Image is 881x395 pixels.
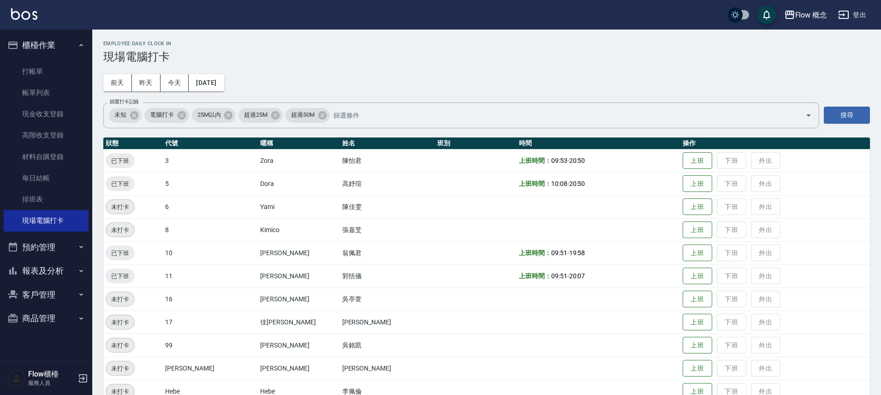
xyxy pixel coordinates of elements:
td: Yami [258,195,339,218]
span: 已下班 [106,156,135,166]
span: 未打卡 [106,317,134,327]
th: 班別 [435,138,517,150]
button: 上班 [683,221,712,239]
td: 10 [163,241,258,264]
button: Flow 概念 [780,6,831,24]
span: 09:53 [551,157,567,164]
span: 未打卡 [106,225,134,235]
td: 16 [163,287,258,311]
td: [PERSON_NAME] [258,241,339,264]
button: 搜尋 [824,107,870,124]
button: 客戶管理 [4,283,89,307]
div: 超過25M [238,108,283,123]
button: 上班 [683,360,712,377]
a: 現場電腦打卡 [4,210,89,231]
h3: 現場電腦打卡 [103,50,870,63]
th: 狀態 [103,138,163,150]
td: 吳亭萱 [340,287,435,311]
span: 未打卡 [106,202,134,212]
th: 姓名 [340,138,435,150]
td: 陳怡君 [340,149,435,172]
button: 上班 [683,175,712,192]
span: 25M以內 [192,110,226,120]
span: 20:50 [569,157,585,164]
td: 3 [163,149,258,172]
a: 打帳單 [4,61,89,82]
td: 6 [163,195,258,218]
img: Logo [11,8,37,20]
td: - [517,172,680,195]
td: - [517,264,680,287]
td: [PERSON_NAME] [163,357,258,380]
span: 09:51 [551,249,567,257]
td: 佳[PERSON_NAME] [258,311,339,334]
button: 預約管理 [4,235,89,259]
span: 超過50M [286,110,320,120]
td: [PERSON_NAME] [258,334,339,357]
span: 未打卡 [106,341,134,350]
td: 郭恬儀 [340,264,435,287]
td: 11 [163,264,258,287]
button: 上班 [683,268,712,285]
td: [PERSON_NAME] [340,357,435,380]
span: 19:58 [569,249,585,257]
button: 前天 [103,74,132,91]
td: - [517,149,680,172]
td: Zora [258,149,339,172]
a: 排班表 [4,189,89,210]
a: 材料自購登錄 [4,146,89,168]
th: 操作 [680,138,870,150]
button: [DATE] [189,74,224,91]
td: 張嘉芠 [340,218,435,241]
div: 電腦打卡 [144,108,189,123]
button: 商品管理 [4,306,89,330]
div: 未知 [109,108,142,123]
button: 上班 [683,152,712,169]
td: Kimico [258,218,339,241]
span: 未打卡 [106,364,134,373]
a: 現金收支登錄 [4,103,89,125]
div: 超過50M [286,108,330,123]
span: 已下班 [106,271,135,281]
img: Person [7,369,26,388]
td: 17 [163,311,258,334]
td: [PERSON_NAME] [258,287,339,311]
button: 報表及分析 [4,259,89,283]
button: save [757,6,776,24]
td: [PERSON_NAME] [258,357,339,380]
button: 上班 [683,291,712,308]
button: 上班 [683,337,712,354]
td: [PERSON_NAME] [340,311,435,334]
span: 未知 [109,110,132,120]
td: 吳銘凱 [340,334,435,357]
button: Open [801,108,816,123]
button: 櫃檯作業 [4,33,89,57]
th: 暱稱 [258,138,339,150]
span: 09:51 [551,272,567,280]
span: 未打卡 [106,294,134,304]
a: 帳單列表 [4,82,89,103]
button: 上班 [683,314,712,331]
label: 篩選打卡記錄 [110,98,139,105]
td: 5 [163,172,258,195]
span: 10:08 [551,180,567,187]
span: 20:07 [569,272,585,280]
td: 陳佳雯 [340,195,435,218]
input: 篩選條件 [331,107,789,123]
b: 上班時間： [519,157,551,164]
b: 上班時間： [519,272,551,280]
span: 已下班 [106,179,135,189]
span: 電腦打卡 [144,110,179,120]
td: Dora [258,172,339,195]
td: [PERSON_NAME] [258,264,339,287]
th: 代號 [163,138,258,150]
div: Flow 概念 [795,9,827,21]
button: 上班 [683,245,712,262]
span: 20:50 [569,180,585,187]
b: 上班時間： [519,249,551,257]
div: 25M以內 [192,108,236,123]
td: 8 [163,218,258,241]
b: 上班時間： [519,180,551,187]
h5: Flow櫃檯 [28,370,75,379]
td: 高妤瑄 [340,172,435,195]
